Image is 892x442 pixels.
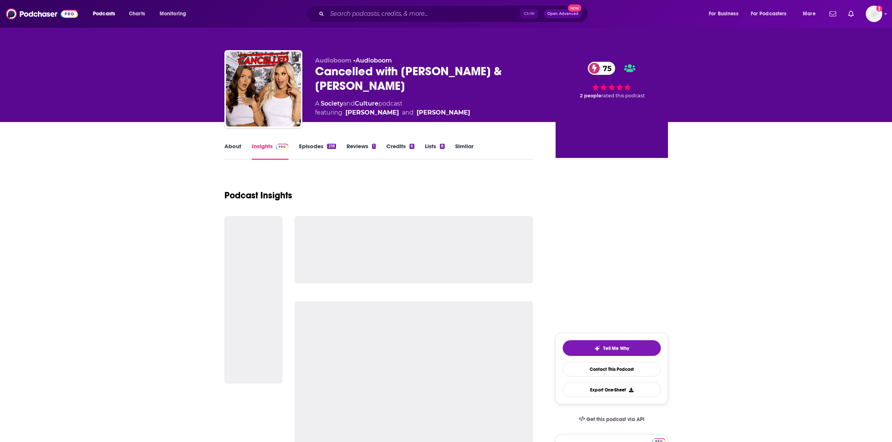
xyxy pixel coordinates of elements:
div: 1 [372,144,376,149]
button: open menu [746,8,798,20]
a: Reviews1 [347,143,376,160]
button: Open AdvancedNew [544,9,582,18]
span: and [343,100,355,107]
div: Search podcasts, credits, & more... [314,5,595,22]
a: 75 [588,62,615,75]
span: Podcasts [93,9,115,19]
span: For Business [709,9,738,19]
svg: Add a profile image [876,6,882,12]
span: featuring [315,108,470,117]
span: Ctrl K [520,9,538,19]
a: Credits6 [386,143,414,160]
span: Charts [129,9,145,19]
span: • [353,57,392,64]
span: New [568,4,581,12]
a: Show notifications dropdown [845,7,857,20]
div: A podcast [315,99,470,117]
img: User Profile [866,6,882,22]
input: Search podcasts, credits, & more... [327,8,520,20]
img: Cancelled with Tana Mongeau & Brooke Schofield [226,52,301,126]
a: [PERSON_NAME] [417,108,470,117]
div: 75 2 peoplerated this podcast [556,57,668,104]
button: open menu [704,8,748,20]
a: Contact This Podcast [563,362,661,377]
img: Podchaser Pro [276,144,289,150]
span: Audioboom [315,57,351,64]
div: 6 [409,144,414,149]
img: Podchaser - Follow, Share and Rate Podcasts [6,7,78,21]
span: More [803,9,816,19]
span: 75 [595,62,615,75]
a: [PERSON_NAME] [345,108,399,117]
span: and [402,108,414,117]
a: Lists8 [425,143,445,160]
span: rated this podcast [601,93,645,98]
span: Get this podcast via API [586,416,644,423]
div: 8 [440,144,445,149]
button: Export One-Sheet [563,382,661,397]
a: About [224,143,241,160]
span: For Podcasters [751,9,787,19]
a: Episodes218 [299,143,336,160]
button: open menu [154,8,196,20]
span: Logged in as evankrask [866,6,882,22]
a: Charts [124,8,149,20]
div: 218 [327,144,336,149]
a: Audioboom [356,57,392,64]
button: tell me why sparkleTell Me Why [563,340,661,356]
a: Society [321,100,343,107]
span: Open Advanced [547,12,578,16]
button: Show profile menu [866,6,882,22]
a: InsightsPodchaser Pro [252,143,289,160]
a: Culture [355,100,378,107]
a: Get this podcast via API [573,410,651,429]
span: Tell Me Why [603,345,629,351]
span: Monitoring [160,9,186,19]
a: Show notifications dropdown [826,7,839,20]
a: Similar [455,143,474,160]
span: 2 people [580,93,601,98]
button: open menu [798,8,825,20]
img: tell me why sparkle [594,345,600,351]
button: open menu [88,8,125,20]
h1: Podcast Insights [224,190,292,201]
